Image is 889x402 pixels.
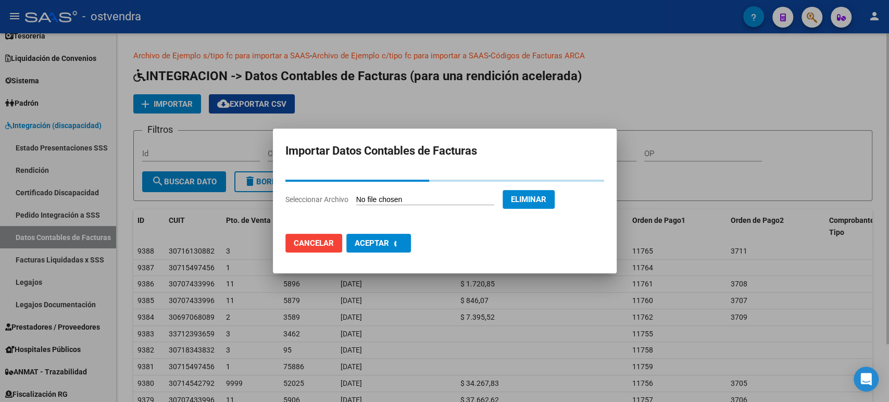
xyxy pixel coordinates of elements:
[346,234,411,253] button: Aceptar
[285,234,342,253] button: Cancelar
[285,195,348,204] span: Seleccionar Archivo
[503,190,555,209] button: Eliminar
[854,367,879,392] div: Open Intercom Messenger
[355,238,389,248] span: Aceptar
[511,195,546,204] span: Eliminar
[294,238,334,248] span: Cancelar
[285,141,604,161] h2: Importar Datos Contables de Facturas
